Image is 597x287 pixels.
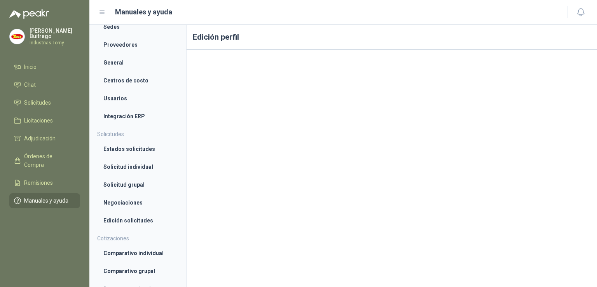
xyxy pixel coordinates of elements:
a: Centros de costo [97,73,178,88]
li: Sedes [103,23,172,31]
h1: Edición perfil [187,25,597,50]
a: Solicitudes [9,95,80,110]
li: General [103,58,172,67]
a: Solicitud grupal [97,177,178,192]
a: Órdenes de Compra [9,149,80,172]
li: Solicitud grupal [103,180,172,189]
a: Proveedores [97,37,178,52]
a: Remisiones [9,175,80,190]
a: Chat [9,77,80,92]
li: Negociaciones [103,198,172,207]
p: Industrias Tomy [30,40,80,45]
span: Chat [24,80,36,89]
h4: Cotizaciones [97,234,178,243]
li: Estados solicitudes [103,145,172,153]
span: Inicio [24,63,37,71]
a: Licitaciones [9,113,80,128]
span: Órdenes de Compra [24,152,73,169]
a: Sedes [97,19,178,34]
a: Negociaciones [97,195,178,210]
a: Estados solicitudes [97,142,178,156]
li: Integración ERP [103,112,172,121]
img: Company Logo [10,29,24,44]
h4: Solicitudes [97,130,178,138]
a: Comparativo grupal [97,264,178,278]
h1: Manuales y ayuda [115,7,172,17]
li: Centros de costo [103,76,172,85]
a: Adjudicación [9,131,80,146]
span: Solicitudes [24,98,51,107]
a: Edición solicitudes [97,213,178,228]
li: Edición solicitudes [103,216,172,225]
a: Usuarios [97,91,178,106]
a: Manuales y ayuda [9,193,80,208]
span: Manuales y ayuda [24,196,68,205]
a: Integración ERP [97,109,178,124]
span: Adjudicación [24,134,56,143]
img: Logo peakr [9,9,49,19]
li: Solicitud individual [103,163,172,171]
li: Usuarios [103,94,172,103]
a: Solicitud individual [97,159,178,174]
a: Inicio [9,59,80,74]
li: Comparativo grupal [103,267,172,275]
span: Licitaciones [24,116,53,125]
li: Comparativo individual [103,249,172,257]
span: Remisiones [24,178,53,187]
li: Proveedores [103,40,172,49]
a: General [97,55,178,70]
a: Comparativo individual [97,246,178,261]
p: [PERSON_NAME] Buitrago [30,28,80,39]
iframe: 1L3jHklxZEWTkRrttDwusqYABJbymKTAE [193,56,591,279]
